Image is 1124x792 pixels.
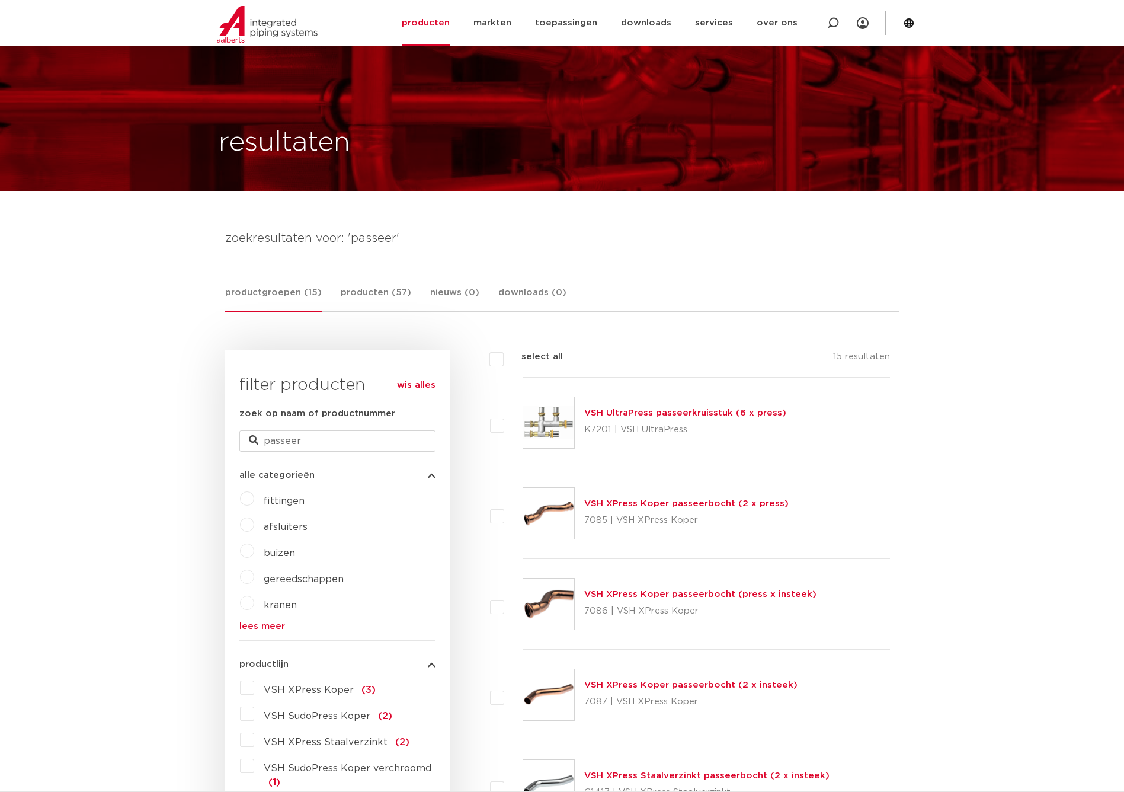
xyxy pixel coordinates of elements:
span: productlijn [239,660,289,669]
p: 7085 | VSH XPress Koper [584,511,789,530]
p: 7086 | VSH XPress Koper [584,602,816,621]
span: (2) [395,737,409,747]
a: afsluiters [264,522,308,532]
a: VSH XPress Staalverzinkt passeerbocht (2 x insteek) [584,771,830,780]
h1: resultaten [219,124,350,162]
a: buizen [264,548,295,558]
span: VSH SudoPress Koper verchroomd [264,764,431,773]
p: 7087 | VSH XPress Koper [584,692,798,711]
label: zoek op naam of productnummer [239,407,395,421]
label: select all [504,350,563,364]
span: VSH XPress Koper [264,685,354,695]
span: alle categorieën [239,471,315,480]
p: K7201 | VSH UltraPress [584,420,786,439]
img: Thumbnail for VSH UltraPress passeerkruisstuk (6 x press) [523,397,574,448]
a: gereedschappen [264,574,344,584]
h4: zoekresultaten voor: 'passeer' [225,229,899,248]
a: fittingen [264,496,305,506]
a: kranen [264,601,297,610]
a: VSH XPress Koper passeerbocht (2 x press) [584,499,789,508]
a: wis alles [397,378,435,392]
p: 15 resultaten [833,350,890,368]
span: (2) [378,711,392,721]
span: VSH SudoPress Koper [264,711,370,721]
a: downloads (0) [498,286,566,311]
a: nieuws (0) [430,286,479,311]
img: Thumbnail for VSH XPress Koper passeerbocht (press x insteek) [523,579,574,630]
a: VSH XPress Koper passeerbocht (press x insteek) [584,590,816,599]
a: VSH UltraPress passeerkruisstuk (6 x press) [584,408,786,417]
img: Thumbnail for VSH XPress Koper passeerbocht (2 x press) [523,488,574,539]
span: (1) [268,778,280,787]
button: alle categorieën [239,471,435,480]
a: producten (57) [341,286,411,311]
a: lees meer [239,622,435,631]
span: (3) [361,685,376,695]
a: productgroepen (15) [225,286,322,312]
h3: filter producten [239,373,435,397]
input: zoeken [239,430,435,452]
a: VSH XPress Koper passeerbocht (2 x insteek) [584,681,798,689]
img: Thumbnail for VSH XPress Koper passeerbocht (2 x insteek) [523,669,574,720]
button: productlijn [239,660,435,669]
span: VSH XPress Staalverzinkt [264,737,388,747]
